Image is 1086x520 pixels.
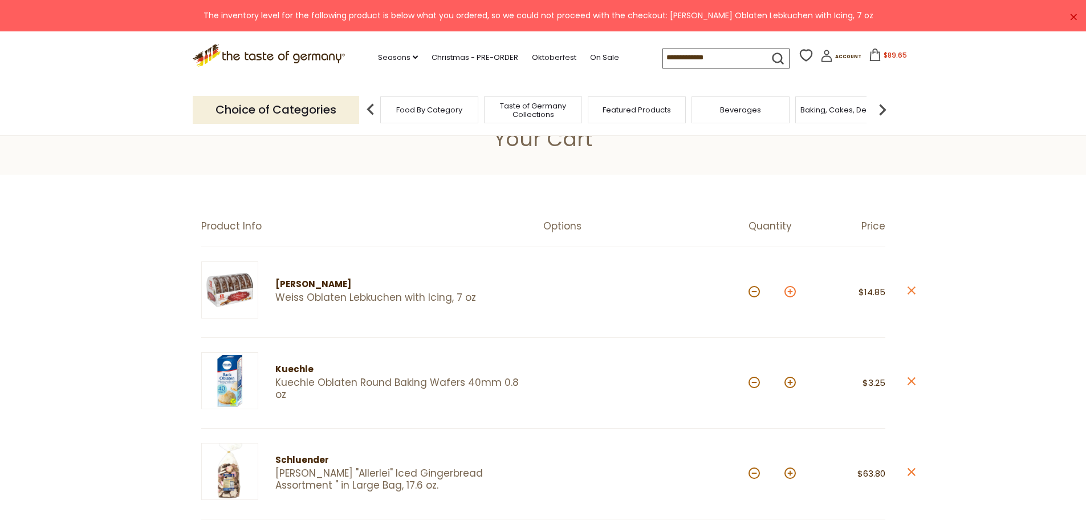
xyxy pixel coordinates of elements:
div: Price [817,220,885,232]
span: $14.85 [859,286,885,298]
a: Weiss Oblaten Lebkuchen with Icing, 7 oz [275,292,523,304]
div: Options [543,220,749,232]
a: Seasons [378,51,418,64]
div: [PERSON_NAME] [275,277,523,292]
a: Account [820,50,861,66]
a: [PERSON_NAME] "Allerlei" Iced Gingerbread Assortment " in Large Bag, 17.6 oz. [275,467,523,492]
a: Beverages [720,106,761,114]
span: $89.65 [884,50,907,60]
img: next arrow [871,98,894,121]
img: Kuechle Oblaten Round Baking Wafers 40mm 0.8 oz [201,352,258,409]
span: $63.80 [857,467,885,479]
a: On Sale [590,51,619,64]
span: $3.25 [863,377,885,389]
p: Choice of Categories [193,96,359,124]
span: Account [835,54,861,60]
a: Baking, Cakes, Desserts [800,106,889,114]
a: Featured Products [603,106,671,114]
a: Kuechle Oblaten Round Baking Wafers 40mm 0.8 oz [275,377,523,401]
a: Food By Category [396,106,462,114]
a: Christmas - PRE-ORDER [432,51,518,64]
div: Product Info [201,220,543,232]
a: Oktoberfest [532,51,576,64]
div: Quantity [749,220,817,232]
a: Taste of Germany Collections [487,102,579,119]
button: $89.65 [864,49,912,66]
img: previous arrow [359,98,382,121]
a: × [1070,14,1077,21]
div: The inventory level for the following product is below what you ordered, so we could not proceed ... [9,9,1068,22]
div: Kuechle [275,362,523,377]
h1: Your Cart [35,126,1051,152]
img: Weiss Oblaten Lebkuchen with Icing [201,261,258,319]
div: Schluender [275,453,523,467]
img: Schluender "Allerlei" Iced Gingerbread Assortment " in Large Bag, 17.6 oz. [201,443,258,500]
